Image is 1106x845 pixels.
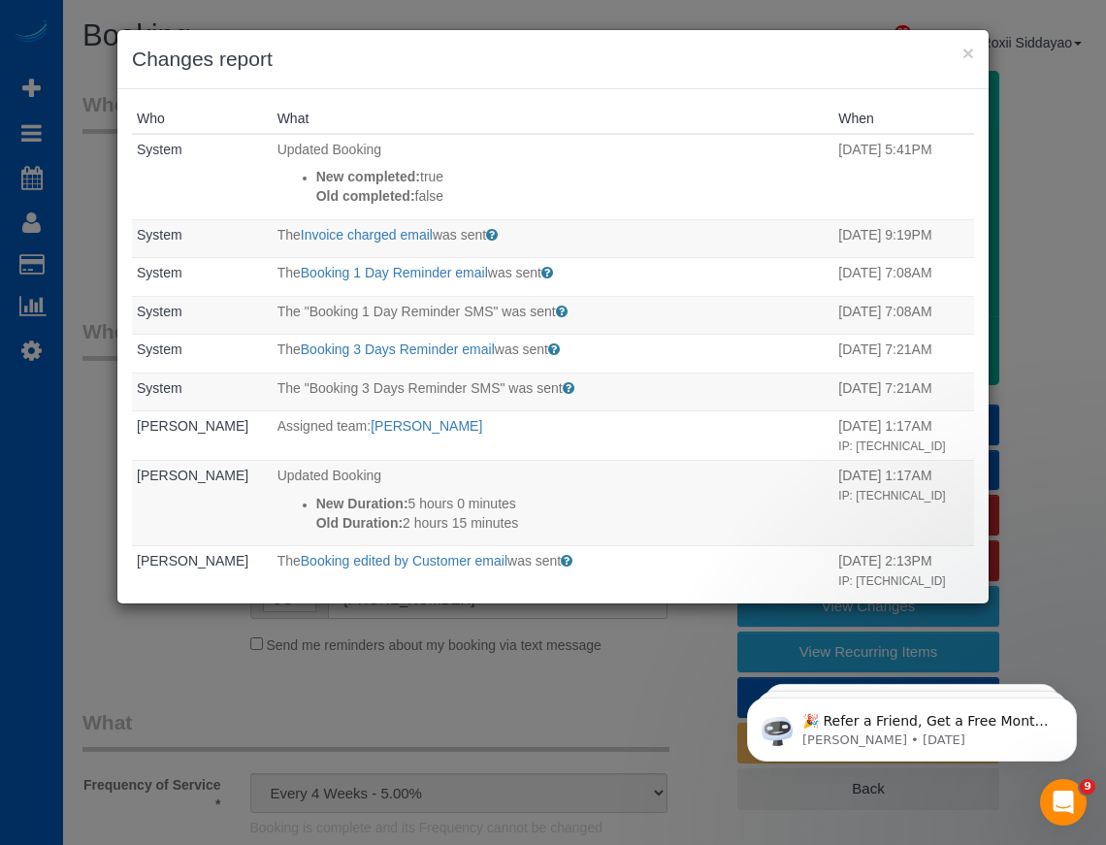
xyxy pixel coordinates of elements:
td: Who [132,258,273,297]
a: [PERSON_NAME] [137,418,248,434]
a: System [137,142,182,157]
th: Who [132,104,273,134]
strong: Old completed: [316,188,415,204]
span: The "Booking 1 Day Reminder SMS" was sent [277,304,556,319]
td: When [833,373,974,411]
strong: Old Duration: [316,515,403,531]
span: was sent [507,553,561,569]
a: System [137,341,182,357]
td: What [273,373,834,411]
span: The [277,227,301,243]
td: When [833,461,974,546]
iframe: Intercom notifications message [718,657,1106,793]
td: When [833,411,974,461]
td: Who [132,373,273,411]
td: When [833,134,974,219]
td: Who [132,134,273,219]
p: 2 hours 15 minutes [316,513,829,533]
small: IP: [TECHNICAL_ID] [838,489,945,503]
td: Who [132,219,273,258]
a: System [137,380,182,396]
h3: Changes report [132,45,974,74]
td: What [273,258,834,297]
td: When [833,258,974,297]
th: What [273,104,834,134]
p: false [316,186,829,206]
strong: New completed: [316,169,420,184]
strong: New Duration: [316,496,408,511]
td: Who [132,296,273,335]
td: What [273,134,834,219]
span: The [277,341,301,357]
a: Invoice charged email [301,227,433,243]
td: What [273,546,834,596]
td: When [833,546,974,596]
td: When [833,219,974,258]
small: IP: [TECHNICAL_ID] [838,439,945,453]
p: true [316,167,829,186]
td: When [833,296,974,335]
sui-modal: Changes report [117,30,989,603]
span: The [277,553,301,569]
td: What [273,296,834,335]
a: Booking edited by Customer email [301,553,507,569]
td: When [833,335,974,374]
span: was sent [488,265,541,280]
a: Booking 3 Days Reminder email [301,341,495,357]
a: [PERSON_NAME] [371,418,482,434]
small: IP: [TECHNICAL_ID] [838,574,945,588]
p: 5 hours 0 minutes [316,494,829,513]
a: [PERSON_NAME] [137,553,248,569]
span: Updated Booking [277,142,381,157]
span: was sent [495,341,548,357]
button: × [962,43,974,63]
span: 9 [1080,779,1095,795]
td: What [273,461,834,546]
td: Who [132,461,273,546]
td: Who [132,546,273,596]
span: The [277,265,301,280]
a: System [137,265,182,280]
td: What [273,219,834,258]
span: Updated Booking [277,468,381,483]
td: What [273,411,834,461]
span: Assigned team: [277,418,372,434]
a: System [137,227,182,243]
th: When [833,104,974,134]
span: was sent [433,227,486,243]
td: Who [132,335,273,374]
a: Booking 1 Day Reminder email [301,265,488,280]
a: [PERSON_NAME] [137,468,248,483]
td: Who [132,411,273,461]
span: The "Booking 3 Days Reminder SMS" was sent [277,380,563,396]
iframe: Intercom live chat [1040,779,1087,826]
a: System [137,304,182,319]
td: What [273,335,834,374]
